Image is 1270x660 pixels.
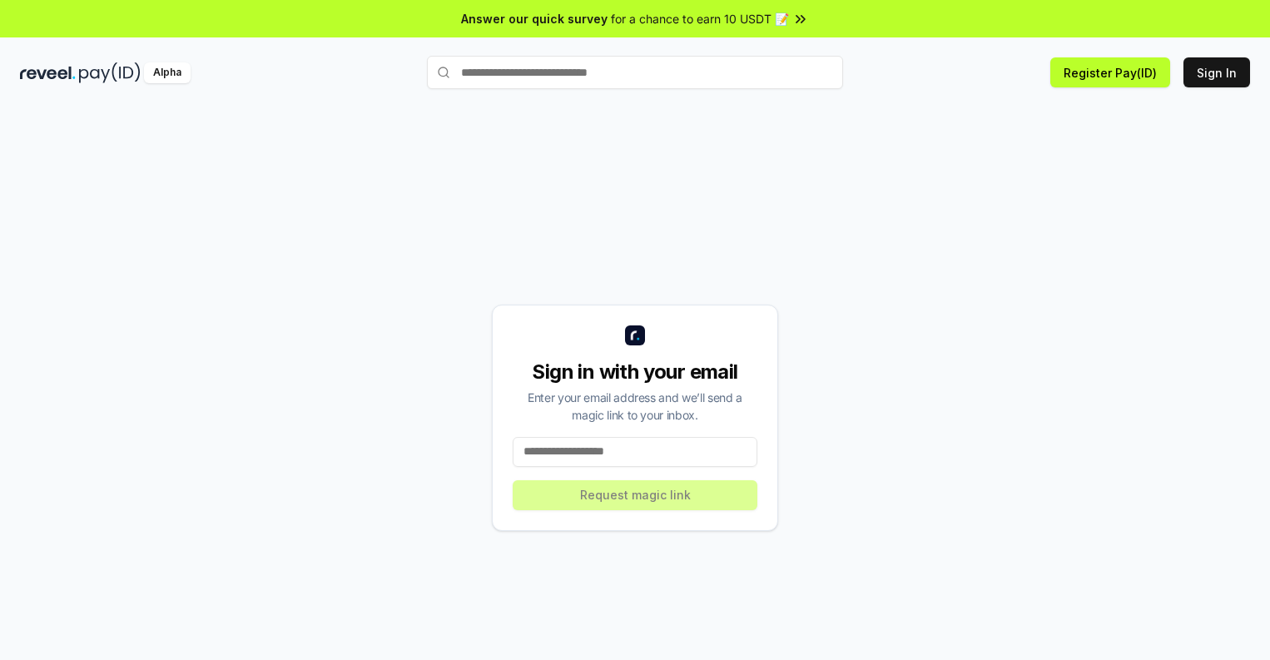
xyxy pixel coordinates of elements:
div: Alpha [144,62,191,83]
button: Register Pay(ID) [1050,57,1170,87]
span: Answer our quick survey [461,10,608,27]
img: logo_small [625,325,645,345]
button: Sign In [1183,57,1250,87]
span: for a chance to earn 10 USDT 📝 [611,10,789,27]
img: pay_id [79,62,141,83]
div: Enter your email address and we’ll send a magic link to your inbox. [513,389,757,424]
div: Sign in with your email [513,359,757,385]
img: reveel_dark [20,62,76,83]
